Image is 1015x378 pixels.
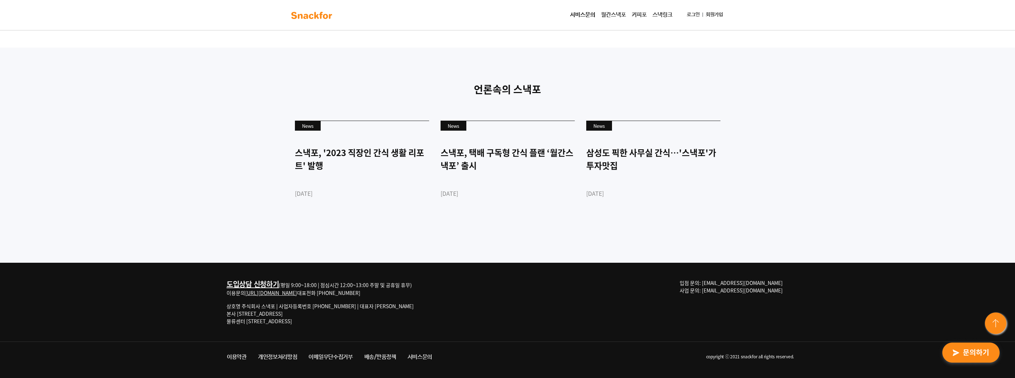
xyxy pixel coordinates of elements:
[65,238,74,244] span: 대화
[684,8,703,21] a: 로그인
[586,121,612,131] div: News
[303,351,358,364] a: 이메일무단수집거부
[586,146,720,172] div: 삼성도 픽한 사무실 간식…'스낵포'가 투자맛집
[221,351,252,364] a: 이용약관
[567,8,598,22] a: 서비스문의
[111,238,119,243] span: 설정
[295,121,321,131] div: News
[586,121,720,223] a: News 삼성도 픽한 사무실 간식…'스낵포'가 투자맛집 [DATE]
[295,146,429,172] div: 스낵포, '2023 직장인 간식 생활 리포트' 발행
[295,121,429,223] a: News 스낵포, '2023 직장인 간식 생활 리포트' 발행 [DATE]
[586,189,720,198] div: [DATE]
[227,279,279,289] a: 도입상담 신청하기
[441,121,466,131] div: News
[227,279,414,297] div: (평일 9:00~18:00 | 점심시간 12:00~13:00 주말 및 공휴일 휴무) 이용문의 대표전화 [PHONE_NUMBER]
[295,189,429,198] div: [DATE]
[359,351,402,364] a: 배송/반품정책
[402,351,438,364] a: 서비스문의
[680,279,783,294] span: 입점 문의: [EMAIL_ADDRESS][DOMAIN_NAME] 사업 문의: [EMAIL_ADDRESS][DOMAIN_NAME]
[598,8,629,22] a: 월간스낵포
[289,10,334,21] img: background-main-color.svg
[441,189,575,198] div: [DATE]
[92,227,137,245] a: 설정
[227,302,414,325] p: 상호명 주식회사 스낵포 | 사업자등록번호 [PHONE_NUMBER] | 대표자 [PERSON_NAME] 본사 [STREET_ADDRESS] 물류센터 [STREET_ADDRESS]
[47,227,92,245] a: 대화
[245,289,297,296] a: [URL][DOMAIN_NAME]
[438,351,794,364] li: copyright ⓒ 2021 snackfor all rights reserved.
[650,8,675,22] a: 스낵링크
[441,121,575,223] a: News 스낵포, 택배 구독형 간식 플랜 ‘월간스낵포’ 출시 [DATE]
[441,146,575,172] div: 스낵포, 택배 구독형 간식 플랜 ‘월간스낵포’ 출시
[289,82,726,97] p: 언론속의 스낵포
[629,8,650,22] a: 커피포
[252,351,303,364] a: 개인정보처리방침
[2,227,47,245] a: 홈
[703,8,726,21] a: 회원가입
[23,238,27,243] span: 홈
[984,311,1009,337] img: floating-button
